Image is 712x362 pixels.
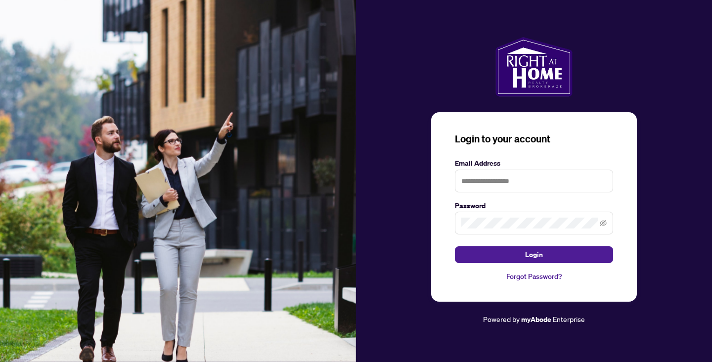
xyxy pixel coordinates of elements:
[553,315,585,323] span: Enterprise
[495,37,572,96] img: ma-logo
[483,315,520,323] span: Powered by
[455,158,613,169] label: Email Address
[455,132,613,146] h3: Login to your account
[521,314,551,325] a: myAbode
[525,247,543,263] span: Login
[455,246,613,263] button: Login
[455,271,613,282] a: Forgot Password?
[455,200,613,211] label: Password
[600,220,607,226] span: eye-invisible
